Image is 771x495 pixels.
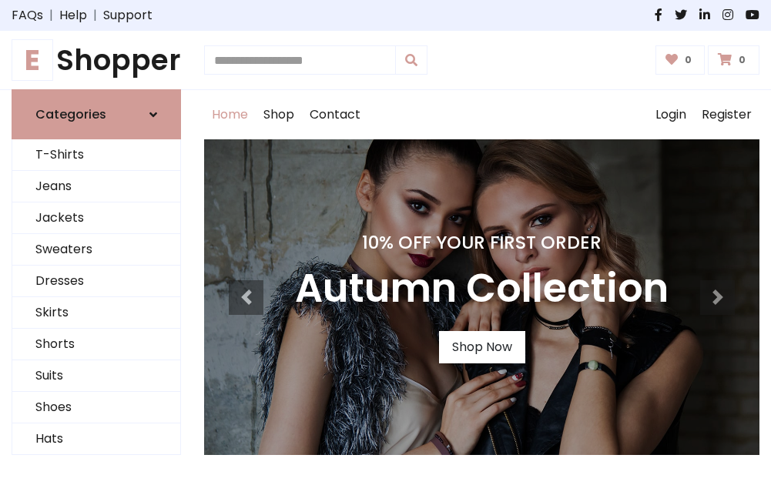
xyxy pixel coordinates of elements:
[648,90,694,139] a: Login
[681,53,696,67] span: 0
[12,89,181,139] a: Categories
[12,171,180,202] a: Jeans
[295,266,669,313] h3: Autumn Collection
[12,266,180,297] a: Dresses
[204,90,256,139] a: Home
[12,39,53,81] span: E
[694,90,759,139] a: Register
[59,6,87,25] a: Help
[43,6,59,25] span: |
[12,360,180,392] a: Suits
[12,329,180,360] a: Shorts
[12,43,181,77] a: EShopper
[439,331,525,363] a: Shop Now
[708,45,759,75] a: 0
[12,202,180,234] a: Jackets
[12,234,180,266] a: Sweaters
[12,392,180,423] a: Shoes
[302,90,368,139] a: Contact
[103,6,153,25] a: Support
[12,6,43,25] a: FAQs
[12,297,180,329] a: Skirts
[735,53,749,67] span: 0
[12,43,181,77] h1: Shopper
[655,45,706,75] a: 0
[87,6,103,25] span: |
[35,107,106,122] h6: Categories
[295,232,669,253] h4: 10% Off Your First Order
[12,139,180,171] a: T-Shirts
[256,90,302,139] a: Shop
[12,423,180,455] a: Hats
